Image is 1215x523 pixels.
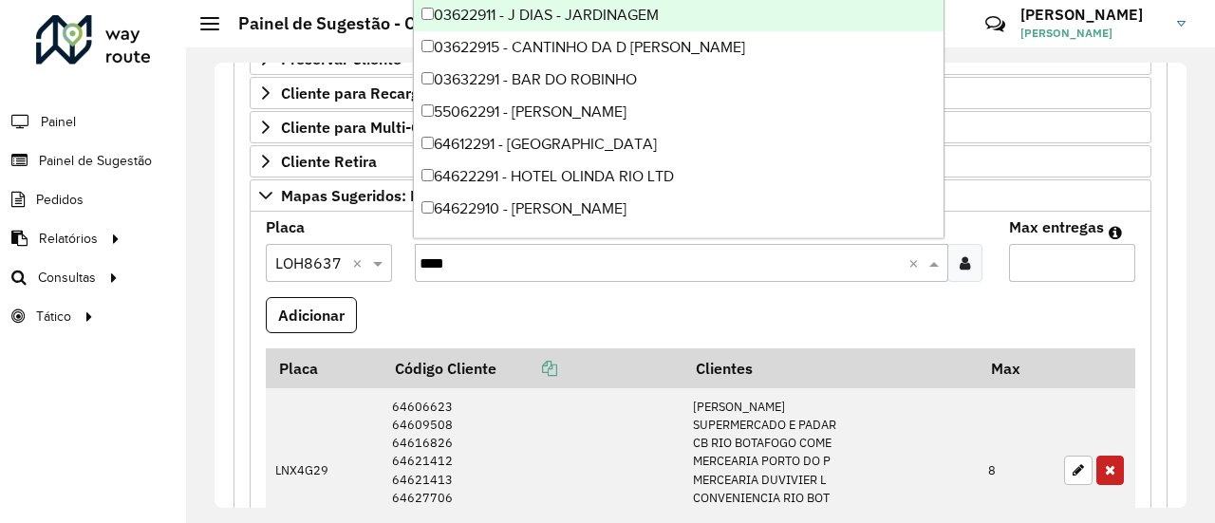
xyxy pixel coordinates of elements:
a: Cliente para Multi-CDD/Internalização [250,111,1151,143]
span: Tático [36,307,71,327]
a: Cliente para Recarga [250,77,1151,109]
div: 03632291 - BAR DO ROBINHO [414,64,944,96]
span: Clear all [908,252,925,274]
a: Contato Rápido [975,4,1016,45]
span: Consultas [38,268,96,288]
a: Mapas Sugeridos: Placa-Cliente [250,179,1151,212]
button: Adicionar [266,297,357,333]
span: Painel [41,112,76,132]
span: Cliente para Recarga [281,85,428,101]
span: Cliente para Multi-CDD/Internalização [281,120,549,135]
div: 64612291 - [GEOGRAPHIC_DATA] [414,128,944,160]
span: Relatórios [39,229,98,249]
span: Mapas Sugeridos: Placa-Cliente [281,188,504,203]
label: Max entregas [1009,215,1104,238]
div: 64622910 - [PERSON_NAME] [414,193,944,225]
div: 03622915 - CANTINHO DA D [PERSON_NAME] [414,31,944,64]
h3: [PERSON_NAME] [1020,6,1163,24]
div: 64622291 - HOTEL OLINDA RIO LTD [414,160,944,193]
a: Copiar [496,359,557,378]
span: [PERSON_NAME] [1020,25,1163,42]
span: Cliente Retira [281,154,377,169]
span: Preservar Cliente - Devem ficar no buffer, não roteirizar [281,51,667,66]
span: Clear all [352,252,368,274]
th: Placa [266,348,382,388]
h2: Painel de Sugestão - Criar registro [219,13,509,34]
label: Placa [266,215,305,238]
th: Clientes [682,348,978,388]
th: Código Cliente [382,348,682,388]
span: Painel de Sugestão [39,151,152,171]
span: Pedidos [36,190,84,210]
div: 55062291 - [PERSON_NAME] [414,96,944,128]
em: Máximo de clientes que serão colocados na mesma rota com os clientes informados [1109,225,1122,240]
th: Max [979,348,1055,388]
div: 64622911 - [PERSON_NAME] [414,225,944,257]
a: Cliente Retira [250,145,1151,177]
